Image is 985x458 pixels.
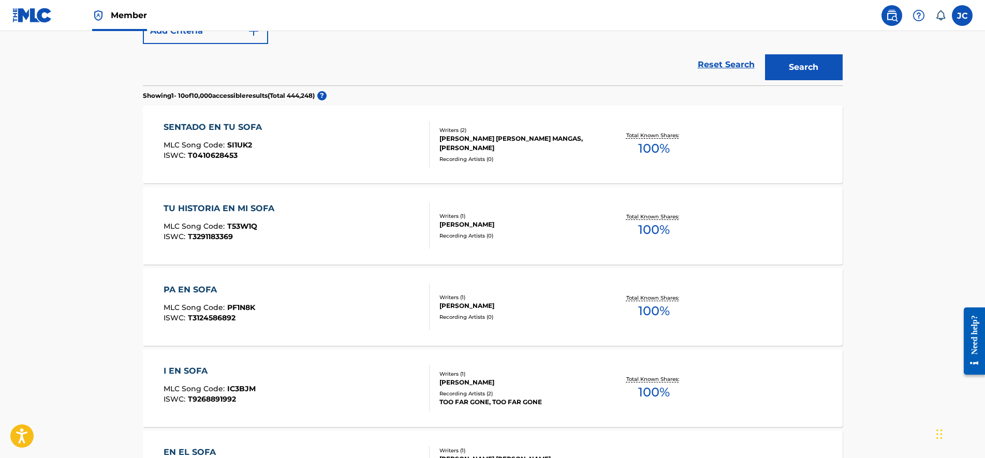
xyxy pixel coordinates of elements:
div: Widget de chat [933,408,985,458]
span: IC3BJM [227,384,256,393]
p: Total Known Shares: [626,294,682,302]
button: Search [765,54,843,80]
p: Total Known Shares: [626,375,682,383]
span: SI1UK2 [227,140,252,150]
div: Writers ( 1 ) [439,212,596,220]
div: [PERSON_NAME] [439,301,596,311]
div: TOO FAR GONE, TOO FAR GONE [439,397,596,407]
span: T53W1Q [227,221,257,231]
span: T3291183369 [188,232,233,241]
div: [PERSON_NAME] [PERSON_NAME] MANGAS, [PERSON_NAME] [439,134,596,153]
span: ? [317,91,327,100]
p: Showing 1 - 10 of 10,000 accessible results (Total 444,248 ) [143,91,315,100]
button: Add Criteria [143,18,268,44]
div: [PERSON_NAME] [439,378,596,387]
span: MLC Song Code : [164,140,227,150]
div: Recording Artists ( 0 ) [439,313,596,321]
span: MLC Song Code : [164,384,227,393]
div: TU HISTORIA EN MI SOFA [164,202,280,215]
img: search [886,9,898,22]
span: ISWC : [164,313,188,322]
a: Reset Search [693,53,760,76]
div: Recording Artists ( 2 ) [439,390,596,397]
a: TU HISTORIA EN MI SOFAMLC Song Code:T53W1QISWC:T3291183369Writers (1)[PERSON_NAME]Recording Artis... [143,187,843,264]
div: I EN SOFA [164,365,256,377]
div: Writers ( 1 ) [439,293,596,301]
div: Help [908,5,929,26]
div: User Menu [952,5,973,26]
iframe: Resource Center [956,300,985,383]
span: ISWC : [164,394,188,404]
div: Writers ( 1 ) [439,370,596,378]
span: MLC Song Code : [164,221,227,231]
div: Writers ( 1 ) [439,447,596,454]
div: Arrastrar [936,419,943,450]
a: PA EN SOFAMLC Song Code:PF1N8KISWC:T3124586892Writers (1)[PERSON_NAME]Recording Artists (0)Total ... [143,268,843,346]
div: [PERSON_NAME] [439,220,596,229]
span: T0410628453 [188,151,238,160]
span: 100 % [638,139,670,158]
iframe: Chat Widget [933,408,985,458]
span: T9268891992 [188,394,236,404]
span: 100 % [638,220,670,239]
div: PA EN SOFA [164,284,255,296]
div: Writers ( 2 ) [439,126,596,134]
div: Recording Artists ( 0 ) [439,232,596,240]
a: I EN SOFAMLC Song Code:IC3BJMISWC:T9268891992Writers (1)[PERSON_NAME]Recording Artists (2)TOO FAR... [143,349,843,427]
img: MLC Logo [12,8,52,23]
img: help [913,9,925,22]
span: Member [111,9,147,21]
span: PF1N8K [227,303,255,312]
div: Notifications [935,10,946,21]
img: Top Rightsholder [92,9,105,22]
span: ISWC : [164,232,188,241]
div: Recording Artists ( 0 ) [439,155,596,163]
span: T3124586892 [188,313,236,322]
img: 9d2ae6d4665cec9f34b9.svg [247,25,260,37]
div: SENTADO EN TU SOFA [164,121,267,134]
span: 100 % [638,383,670,402]
span: MLC Song Code : [164,303,227,312]
span: ISWC : [164,151,188,160]
p: Total Known Shares: [626,131,682,139]
a: SENTADO EN TU SOFAMLC Song Code:SI1UK2ISWC:T0410628453Writers (2)[PERSON_NAME] [PERSON_NAME] MANG... [143,106,843,183]
a: Public Search [881,5,902,26]
span: 100 % [638,302,670,320]
p: Total Known Shares: [626,213,682,220]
